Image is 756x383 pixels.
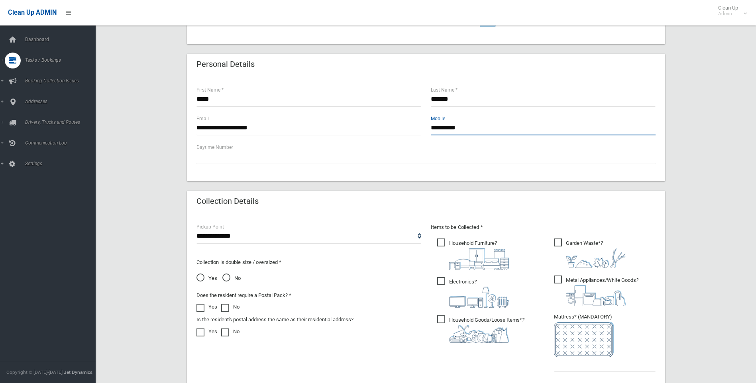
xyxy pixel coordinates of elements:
span: Tasks / Bookings [23,57,102,63]
span: Booking Collection Issues [23,78,102,84]
strong: Jet Dynamics [64,369,92,375]
i: ? [449,279,509,308]
span: Clean Up [714,5,746,17]
label: Yes [196,302,217,312]
img: 4fd8a5c772b2c999c83690221e5242e0.png [566,248,626,268]
span: Settings [23,161,102,166]
label: Is the resident's postal address the same as their residential address? [196,315,353,324]
img: e7408bece873d2c1783593a074e5cb2f.png [554,322,614,357]
header: Personal Details [187,57,264,72]
span: Clean Up ADMIN [8,9,57,16]
span: Metal Appliances/White Goods [554,276,638,306]
span: Addresses [23,99,102,104]
small: Admin [718,11,738,17]
span: Household Goods/Loose Items* [437,315,524,343]
img: aa9efdbe659d29b613fca23ba79d85cb.png [449,248,509,270]
label: No [221,302,240,312]
span: No [222,274,241,283]
img: 394712a680b73dbc3d2a6a3a7ffe5a07.png [449,287,509,308]
span: Communication Log [23,140,102,146]
span: Mattress* (MANDATORY) [554,314,656,357]
i: ? [566,240,626,268]
p: Items to be Collected * [431,223,656,232]
span: Household Furniture [437,238,509,270]
label: No [221,327,240,336]
header: Collection Details [187,193,268,209]
p: Collection is double size / oversized * [196,258,421,267]
i: ? [449,317,524,343]
span: Yes [196,274,217,283]
i: ? [449,240,509,270]
span: Drivers, Trucks and Routes [23,119,102,125]
label: Yes [196,327,217,336]
img: b13cc3517677393f34c0a387616ef184.png [449,325,509,343]
span: Electronics [437,277,509,308]
span: Copyright © [DATE]-[DATE] [6,369,63,375]
img: 36c1b0289cb1767239cdd3de9e694f19.png [566,285,626,306]
label: Does the resident require a Postal Pack? * [196,291,291,300]
i: ? [566,277,638,306]
span: Garden Waste* [554,238,626,268]
span: Dashboard [23,37,102,42]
